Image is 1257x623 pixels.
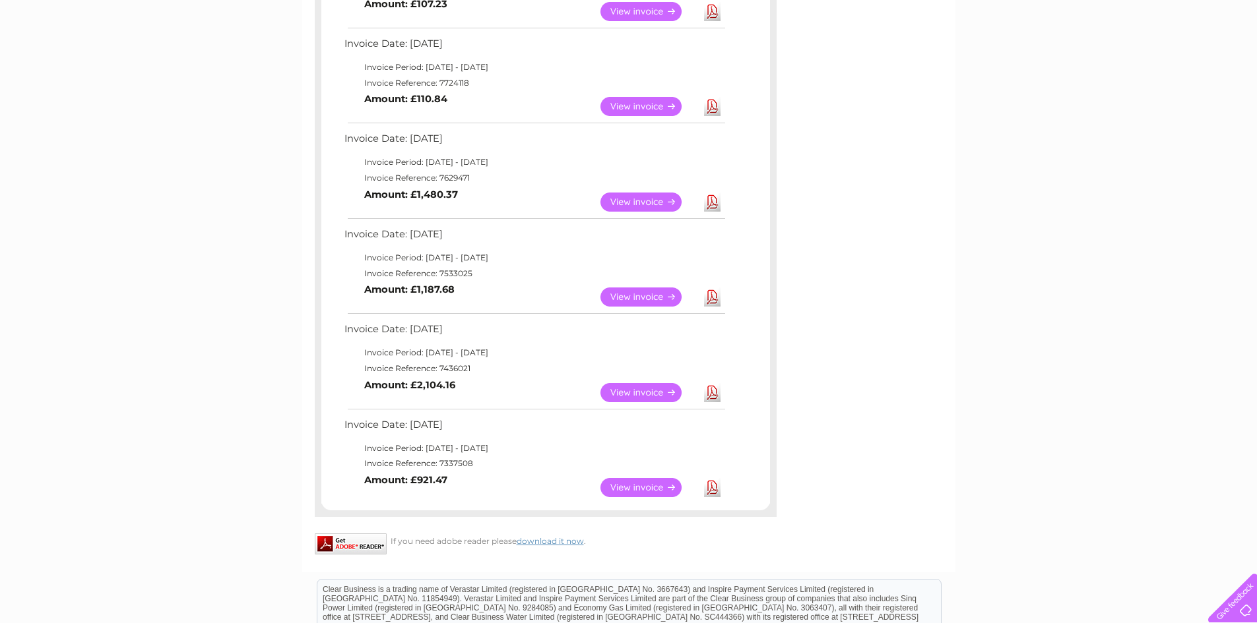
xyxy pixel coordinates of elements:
[364,474,447,486] b: Amount: £921.47
[1025,56,1050,66] a: Water
[600,383,697,402] a: View
[341,130,727,154] td: Invoice Date: [DATE]
[1058,56,1087,66] a: Energy
[517,536,584,546] a: download it now
[341,440,727,456] td: Invoice Period: [DATE] - [DATE]
[704,193,721,212] a: Download
[341,416,727,440] td: Invoice Date: [DATE]
[1095,56,1134,66] a: Telecoms
[1169,56,1202,66] a: Contact
[364,379,455,391] b: Amount: £2,104.16
[341,320,727,345] td: Invoice Date: [DATE]
[341,361,727,376] td: Invoice Reference: 7436021
[364,189,458,200] b: Amount: £1,480.37
[341,170,727,186] td: Invoice Reference: 7629471
[704,383,721,402] a: Download
[600,287,697,307] a: View
[704,97,721,116] a: Download
[1142,56,1161,66] a: Blog
[341,154,727,170] td: Invoice Period: [DATE] - [DATE]
[1213,56,1244,66] a: Log out
[704,478,721,497] a: Download
[341,266,727,282] td: Invoice Reference: 7533025
[341,35,727,59] td: Invoice Date: [DATE]
[600,2,697,21] a: View
[600,478,697,497] a: View
[600,97,697,116] a: View
[704,287,721,307] a: Download
[341,59,727,75] td: Invoice Period: [DATE] - [DATE]
[1008,7,1099,23] a: 0333 014 3131
[341,345,727,361] td: Invoice Period: [DATE] - [DATE]
[317,7,941,64] div: Clear Business is a trading name of Verastar Limited (registered in [GEOGRAPHIC_DATA] No. 3667643...
[341,456,727,471] td: Invoice Reference: 7337508
[315,533,777,546] div: If you need adobe reader please .
[341,250,727,266] td: Invoice Period: [DATE] - [DATE]
[341,75,727,91] td: Invoice Reference: 7724118
[704,2,721,21] a: Download
[44,34,112,74] img: logo.png
[341,225,727,250] td: Invoice Date: [DATE]
[364,283,455,295] b: Amount: £1,187.68
[364,93,447,105] b: Amount: £110.84
[600,193,697,212] a: View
